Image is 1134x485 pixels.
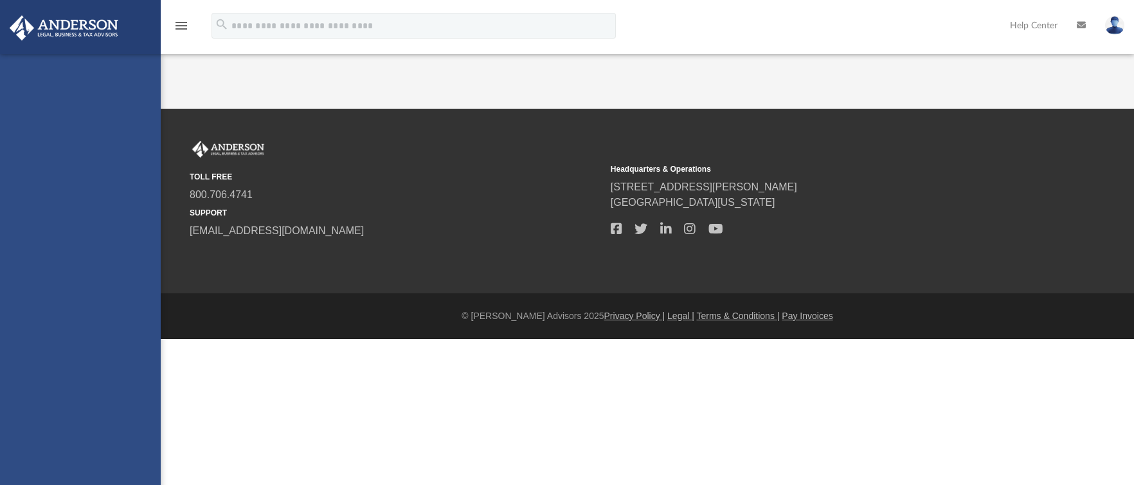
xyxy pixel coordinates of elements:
a: menu [174,24,189,33]
img: User Pic [1105,16,1124,35]
i: search [215,17,229,32]
small: Headquarters & Operations [611,163,1023,175]
a: Terms & Conditions | [697,311,780,321]
img: Anderson Advisors Platinum Portal [190,141,267,158]
a: Pay Invoices [782,311,833,321]
a: [EMAIL_ADDRESS][DOMAIN_NAME] [190,225,364,236]
a: 800.706.4741 [190,189,253,200]
a: Legal | [667,311,694,321]
a: [STREET_ADDRESS][PERSON_NAME] [611,181,797,192]
small: SUPPORT [190,207,602,219]
a: Privacy Policy | [604,311,665,321]
div: © [PERSON_NAME] Advisors 2025 [161,309,1134,323]
small: TOLL FREE [190,171,602,183]
a: [GEOGRAPHIC_DATA][US_STATE] [611,197,775,208]
img: Anderson Advisors Platinum Portal [6,15,122,41]
i: menu [174,18,189,33]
